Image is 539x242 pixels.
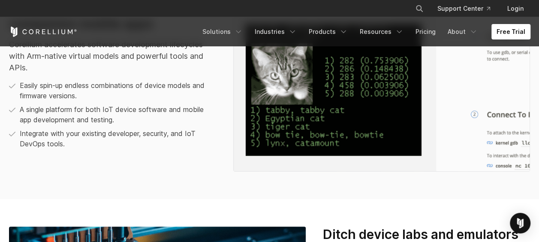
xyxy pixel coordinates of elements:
a: Solutions [197,24,248,39]
div: Navigation Menu [405,1,530,16]
a: Pricing [410,24,441,39]
a: Resources [355,24,409,39]
a: Industries [250,24,302,39]
span: Integrate with your existing developer, security, and IoT DevOps tools. [20,128,216,149]
p: Corellium accelerates software development lifecycles with Arm-native virtual models and powerful... [9,39,216,73]
button: Search [412,1,427,16]
span: Easily spin-up endless combinations of device models and firmware versions. [20,80,216,101]
div: Open Intercom Messenger [510,213,530,233]
a: Free Trial [491,24,530,39]
a: Products [304,24,353,39]
a: About [443,24,483,39]
div: Navigation Menu [197,24,530,39]
a: Login [500,1,530,16]
a: Support Center [431,1,497,16]
li: A single platform for both IoT device software and mobile app development and testing. [9,104,216,125]
a: Corellium Home [9,27,77,37]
